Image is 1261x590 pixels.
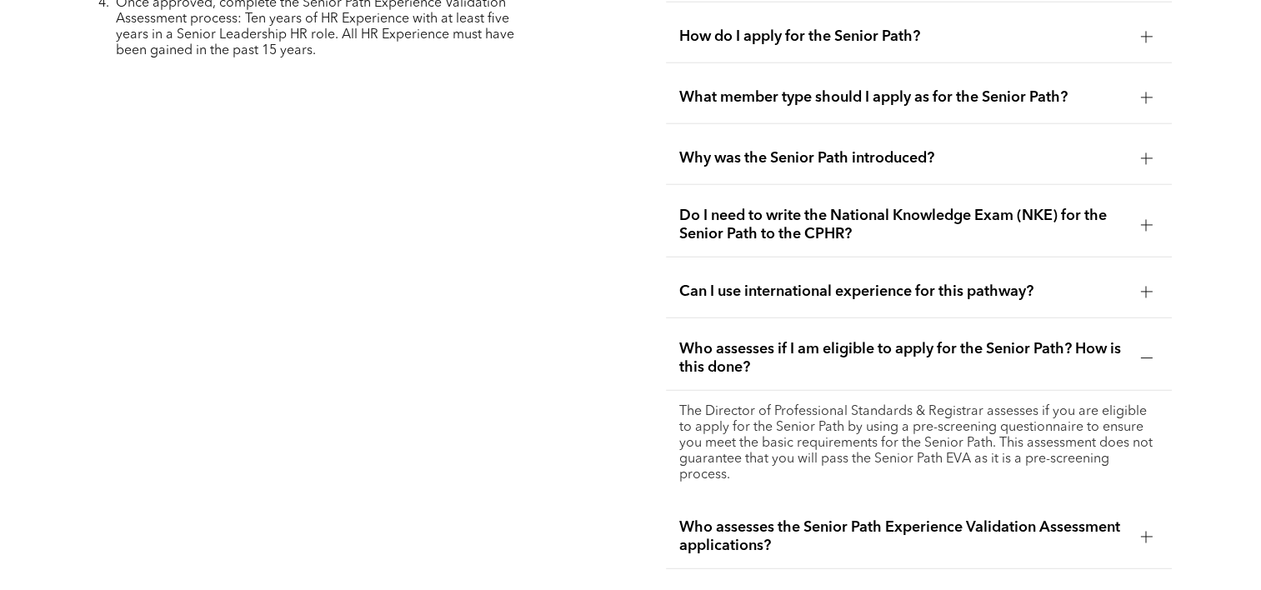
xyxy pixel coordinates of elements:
[679,282,1127,301] span: Can I use international experience for this pathway?
[679,518,1127,555] span: Who assesses the Senior Path Experience Validation Assessment applications?
[679,404,1158,483] p: The Director of Professional Standards & Registrar assesses if you are eligible to apply for the ...
[679,207,1127,243] span: Do I need to write the National Knowledge Exam (NKE) for the Senior Path to the CPHR?
[679,88,1127,107] span: What member type should I apply as for the Senior Path?
[679,340,1127,377] span: Who assesses if I am eligible to apply for the Senior Path? How is this done?
[679,149,1127,167] span: Why was the Senior Path introduced?
[679,27,1127,46] span: How do I apply for the Senior Path?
